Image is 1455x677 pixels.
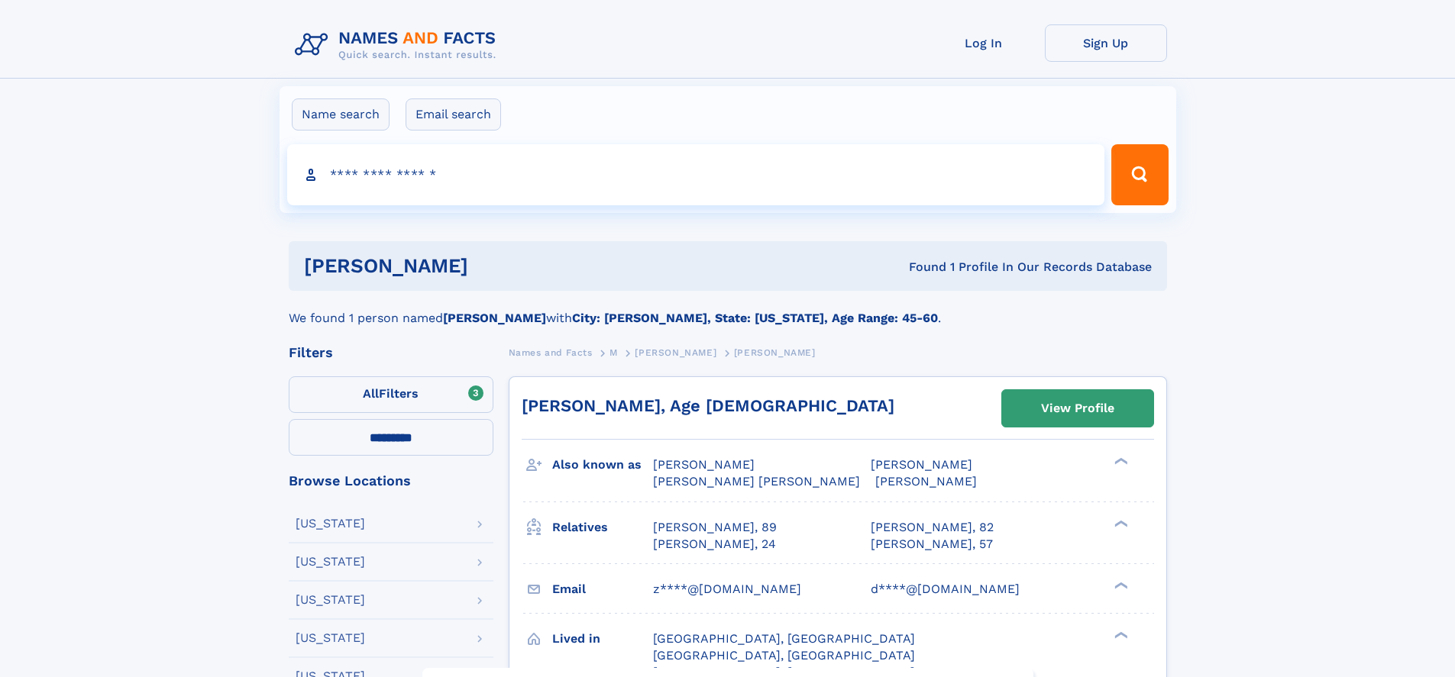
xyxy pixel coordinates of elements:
[1041,391,1114,426] div: View Profile
[572,311,938,325] b: City: [PERSON_NAME], State: [US_STATE], Age Range: 45-60
[287,144,1105,205] input: search input
[304,256,689,276] h1: [PERSON_NAME]
[653,457,755,472] span: [PERSON_NAME]
[292,98,390,131] label: Name search
[1111,144,1168,205] button: Search Button
[635,347,716,358] span: [PERSON_NAME]
[1045,24,1167,62] a: Sign Up
[509,343,593,362] a: Names and Facts
[552,626,653,652] h3: Lived in
[552,576,653,602] h3: Email
[653,648,915,662] span: [GEOGRAPHIC_DATA], [GEOGRAPHIC_DATA]
[443,311,546,325] b: [PERSON_NAME]
[653,631,915,646] span: [GEOGRAPHIC_DATA], [GEOGRAPHIC_DATA]
[871,519,994,536] a: [PERSON_NAME], 82
[653,474,860,488] span: [PERSON_NAME] [PERSON_NAME]
[734,347,816,358] span: [PERSON_NAME]
[635,343,716,362] a: [PERSON_NAME]
[522,396,894,415] a: [PERSON_NAME], Age [DEMOGRAPHIC_DATA]
[1111,518,1129,528] div: ❯
[289,291,1167,327] div: We found 1 person named with .
[1111,630,1129,640] div: ❯
[296,556,365,568] div: [US_STATE]
[1111,456,1129,466] div: ❯
[609,347,618,358] span: M
[871,536,993,553] a: [PERSON_NAME], 57
[552,514,653,540] h3: Relatives
[289,474,493,488] div: Browse Locations
[552,452,653,478] h3: Also known as
[406,98,501,131] label: Email search
[296,632,365,644] div: [US_STATE]
[296,594,365,606] div: [US_STATE]
[296,517,365,530] div: [US_STATE]
[1111,580,1129,590] div: ❯
[609,343,618,362] a: M
[875,474,977,488] span: [PERSON_NAME]
[653,519,777,536] a: [PERSON_NAME], 89
[1002,390,1153,427] a: View Profile
[923,24,1045,62] a: Log In
[688,259,1152,276] div: Found 1 Profile In Our Records Database
[289,24,509,66] img: Logo Names and Facts
[289,346,493,359] div: Filters
[363,386,379,401] span: All
[871,457,972,472] span: [PERSON_NAME]
[289,376,493,413] label: Filters
[653,536,776,553] a: [PERSON_NAME], 24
